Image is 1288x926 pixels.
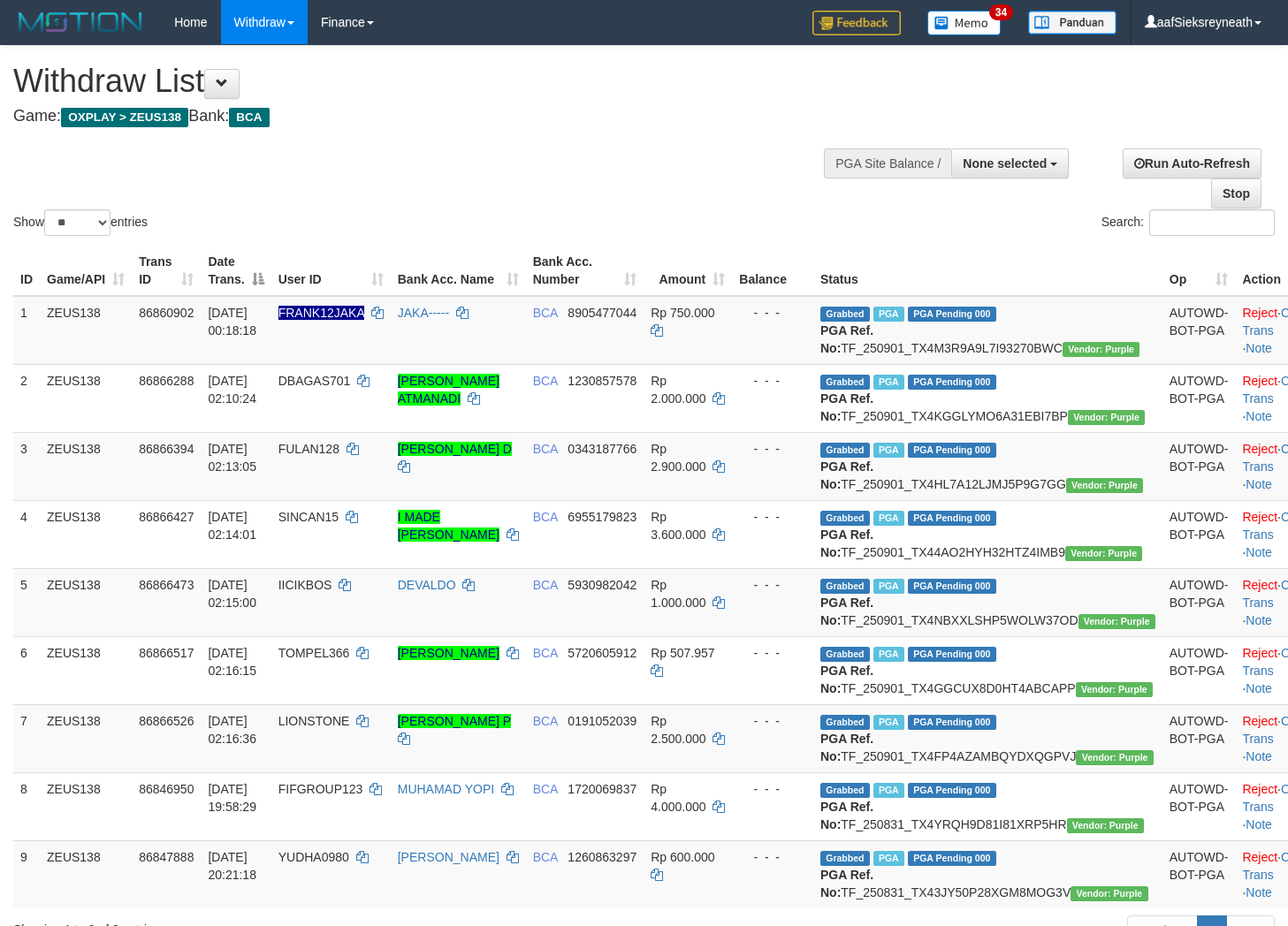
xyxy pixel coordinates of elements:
span: Marked by aafpengsreynich [873,579,904,594]
a: Reject [1242,510,1277,524]
span: FIFGROUP123 [278,782,363,796]
td: ZEUS138 [40,296,132,365]
th: Game/API: activate to sort column ascending [40,246,132,296]
span: Marked by aafpengsreynich [873,647,904,662]
td: AUTOWD-BOT-PGA [1162,704,1236,772]
th: Bank Acc. Name: activate to sort column ascending [391,246,526,296]
div: - - - [739,440,806,458]
span: PGA Pending [908,783,996,798]
span: 86866517 [139,646,194,660]
span: 86846950 [139,782,194,796]
td: TF_250901_TX4HL7A12LJMJ5P9G7GG [813,432,1162,500]
img: MOTION_logo.png [13,9,148,35]
span: Grabbed [820,647,870,662]
a: Stop [1211,178,1261,209]
a: Reject [1242,714,1277,728]
td: AUTOWD-BOT-PGA [1162,364,1236,432]
span: Rp 4.000.000 [651,782,705,814]
span: YUDHA0980 [278,850,349,864]
a: DEVALDO [398,578,456,592]
td: 7 [13,704,40,772]
td: AUTOWD-BOT-PGA [1162,636,1236,704]
a: Note [1246,409,1272,423]
span: BCA [533,850,558,864]
th: ID [13,246,40,296]
td: AUTOWD-BOT-PGA [1162,568,1236,636]
span: Grabbed [820,715,870,730]
a: Note [1246,341,1272,355]
td: AUTOWD-BOT-PGA [1162,772,1236,840]
img: Button%20Memo.svg [927,11,1002,35]
span: [DATE] 02:16:15 [208,646,256,678]
label: Search: [1101,209,1275,236]
span: IICIKBOS [278,578,332,592]
span: [DATE] 02:16:36 [208,714,256,746]
span: Rp 750.000 [651,306,714,320]
a: [PERSON_NAME] [398,850,499,864]
td: TF_250901_TX4KGGLYMO6A31EBI7BP [813,364,1162,432]
span: [DATE] 02:15:00 [208,578,256,610]
span: 86866288 [139,374,194,388]
span: Vendor URL: https://trx4.1velocity.biz [1067,818,1144,833]
a: Reject [1242,374,1277,388]
span: 86866526 [139,714,194,728]
select: Showentries [44,209,111,236]
td: TF_250901_TX44AO2HYH32HTZ4IMB9 [813,500,1162,568]
h4: Game: Bank: [13,108,841,125]
span: Marked by aafpengsreynich [873,375,904,390]
span: Grabbed [820,307,870,322]
div: - - - [739,304,806,322]
b: PGA Ref. No: [820,800,873,831]
th: Op: activate to sort column ascending [1162,246,1236,296]
span: [DATE] 19:58:29 [208,782,256,814]
span: PGA Pending [908,307,996,322]
div: - - - [739,780,806,798]
th: Trans ID: activate to sort column ascending [132,246,201,296]
td: 9 [13,840,40,908]
span: Nama rekening ada tanda titik/strip, harap diedit [278,306,364,320]
span: BCA [533,374,558,388]
th: Date Trans.: activate to sort column descending [201,246,271,296]
span: Vendor URL: https://trx4.1velocity.biz [1076,682,1153,697]
a: [PERSON_NAME] [398,646,499,660]
span: BCA [533,510,558,524]
td: TF_250831_TX4YRQH9D81I81XRP5HR [813,772,1162,840]
td: ZEUS138 [40,568,132,636]
input: Search: [1149,209,1275,236]
span: SINCAN15 [278,510,339,524]
span: Marked by aafpengsreynich [873,715,904,730]
img: Feedback.jpg [812,11,901,35]
span: Copy 1260863297 to clipboard [568,850,636,864]
span: Vendor URL: https://trx4.1velocity.biz [1063,342,1139,357]
span: Grabbed [820,783,870,798]
span: Vendor URL: https://trx4.1velocity.biz [1066,478,1143,493]
span: Rp 600.000 [651,850,714,864]
span: Marked by aafpengsreynich [873,307,904,322]
td: AUTOWD-BOT-PGA [1162,840,1236,908]
span: 86866427 [139,510,194,524]
a: [PERSON_NAME] P [398,714,511,728]
span: Marked by aafnoeunsreypich [873,851,904,866]
span: PGA Pending [908,715,996,730]
span: Grabbed [820,375,870,390]
td: 2 [13,364,40,432]
td: ZEUS138 [40,840,132,908]
a: Note [1246,477,1272,491]
span: [DATE] 02:13:05 [208,442,256,474]
h1: Withdraw List [13,64,841,99]
a: Note [1246,681,1272,695]
span: BCA [533,782,558,796]
span: 86866394 [139,442,194,456]
span: BCA [533,646,558,660]
a: Note [1246,545,1272,559]
b: PGA Ref. No: [820,664,873,695]
span: PGA Pending [908,647,996,662]
a: Reject [1242,306,1277,320]
span: Copy 5720605912 to clipboard [568,646,636,660]
div: - - - [739,712,806,730]
span: PGA Pending [908,375,996,390]
b: PGA Ref. No: [820,868,873,899]
div: - - - [739,576,806,594]
span: Grabbed [820,443,870,458]
a: JAKA----- [398,306,449,320]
